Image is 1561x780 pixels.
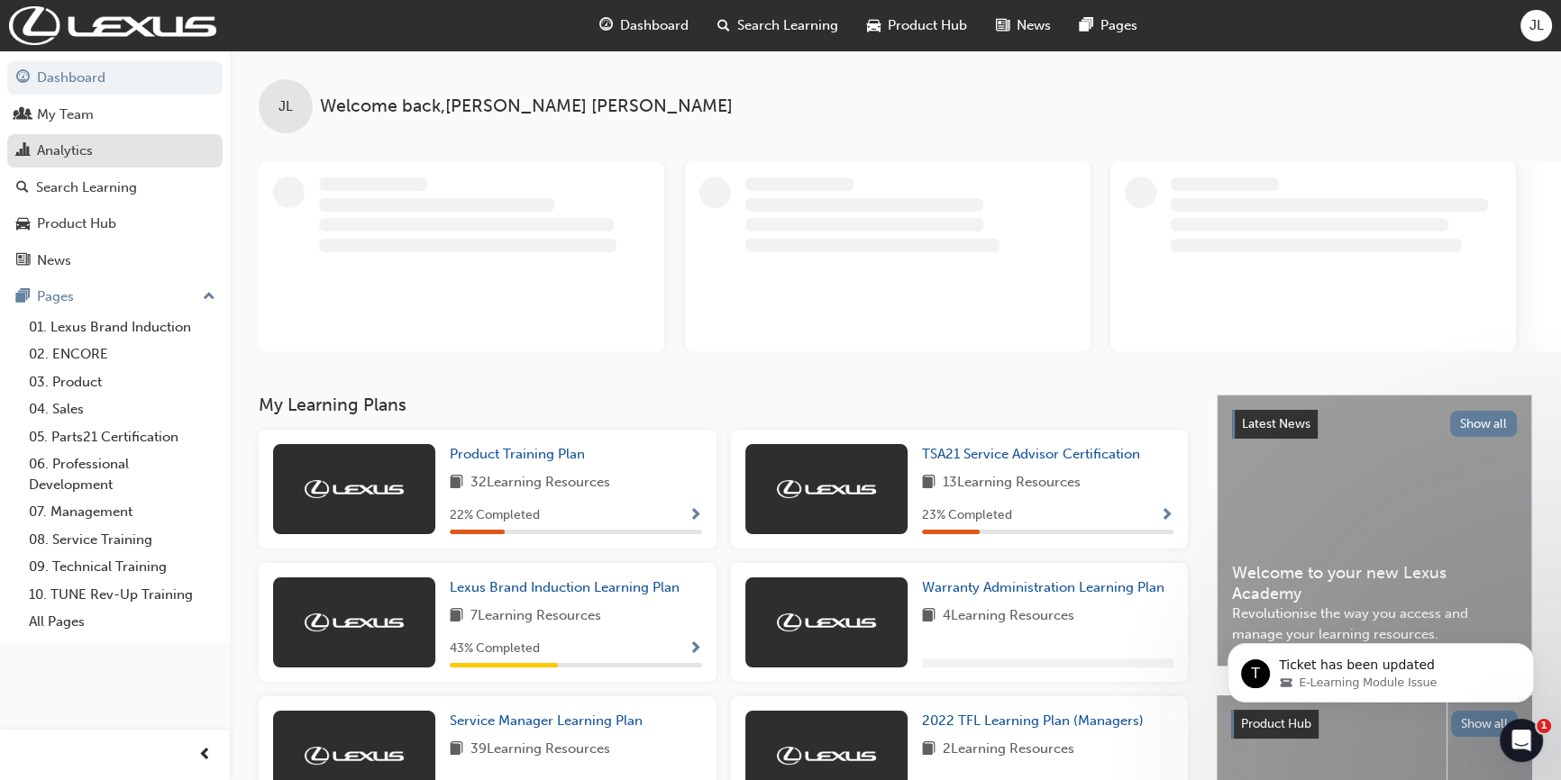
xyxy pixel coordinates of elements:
span: Product Training Plan [450,446,585,462]
button: JL [1520,10,1552,41]
span: pages-icon [1080,14,1093,37]
span: 22 % Completed [450,505,540,526]
a: Latest NewsShow allWelcome to your new Lexus AcademyRevolutionise the way you access and manage y... [1217,395,1532,667]
span: Dashboard [620,15,689,36]
span: News [1017,15,1051,36]
img: Trak [9,6,216,45]
span: news-icon [16,253,30,269]
span: JL [1529,15,1544,36]
span: 39 Learning Resources [470,739,610,761]
a: car-iconProduct Hub [853,7,981,44]
a: Latest NewsShow all [1232,410,1517,439]
a: 09. Technical Training [22,553,223,581]
span: Pages [1100,15,1137,36]
span: people-icon [16,107,30,123]
a: 05. Parts21 Certification [22,423,223,451]
span: book-icon [450,739,463,761]
div: Pages [37,286,74,307]
span: 1 [1537,719,1551,733]
div: Search Learning [36,177,137,198]
span: 43 % Completed [450,639,540,659]
span: guage-icon [599,14,613,37]
a: 08. Service Training [22,526,223,554]
div: News [37,250,71,271]
a: guage-iconDashboard [585,7,703,44]
a: pages-iconPages [1065,7,1152,44]
span: 2022 TFL Learning Plan (Managers) [922,712,1144,729]
button: Show all [1450,411,1518,437]
span: chart-icon [16,143,30,159]
span: prev-icon [198,744,212,766]
a: Service Manager Learning Plan [450,711,650,731]
iframe: Intercom live chat [1500,719,1543,762]
span: news-icon [996,14,1009,37]
a: search-iconSearch Learning [703,7,853,44]
a: 03. Product [22,368,223,396]
a: News [7,244,223,277]
span: up-icon [203,286,215,309]
span: Show Progress [689,508,702,524]
span: Warranty Administration Learning Plan [922,579,1164,595]
button: Show Progress [1160,504,1173,527]
span: 32 Learning Resources [470,472,610,494]
button: DashboardMy TeamAnalyticsSearch LearningProduct HubNews [7,58,223,280]
a: 2022 TFL Learning Plan (Managers) [922,711,1151,731]
span: search-icon [717,14,730,37]
span: book-icon [922,605,936,628]
button: Show Progress [689,638,702,660]
img: Trak [777,613,876,631]
div: My Team [37,104,94,125]
span: Search Learning [737,15,838,36]
span: 23 % Completed [922,505,1012,526]
span: JL [278,96,293,117]
a: Dashboard [7,61,223,95]
img: Trak [777,480,876,498]
span: 7 Learning Resources [470,605,601,628]
span: TSA21 Service Advisor Certification [922,446,1140,462]
span: Product Hub [888,15,967,36]
iframe: Intercom notifications message [1200,605,1561,731]
h3: My Learning Plans [259,395,1188,415]
span: 2 Learning Resources [943,739,1074,761]
img: Trak [305,613,404,631]
a: Product Training Plan [450,444,592,465]
span: car-icon [867,14,881,37]
button: Show Progress [689,504,702,527]
a: Warranty Administration Learning Plan [922,577,1172,598]
a: 01. Lexus Brand Induction [22,313,223,341]
a: All Pages [22,608,223,636]
span: book-icon [922,739,936,761]
span: pages-icon [16,289,30,305]
a: Analytics [7,134,223,168]
div: Analytics [37,141,93,161]
span: Welcome back , [PERSON_NAME] [PERSON_NAME] [320,96,733,117]
a: My Team [7,98,223,132]
a: 04. Sales [22,395,223,423]
button: Pages [7,280,223,313]
span: Revolutionise the way you access and manage your learning resources. [1232,603,1517,644]
span: search-icon [16,180,29,196]
span: 4 Learning Resources [943,605,1074,628]
span: book-icon [450,605,463,628]
span: Lexus Brand Induction Learning Plan [450,579,680,595]
img: Trak [777,747,876,765]
span: Show Progress [689,641,702,658]
a: Search Learning [7,171,223,204]
span: book-icon [450,472,463,494]
div: Product Hub [37,213,116,234]
a: news-iconNews [981,7,1065,44]
span: Latest News [1242,416,1310,431]
img: Trak [305,480,404,498]
a: 06. Professional Development [22,450,223,498]
a: 10. TUNE Rev-Up Training [22,581,223,609]
a: 02. ENCORE [22,340,223,368]
span: 13 Learning Resources [943,472,1081,494]
span: car-icon [16,216,30,232]
a: TSA21 Service Advisor Certification [922,444,1147,465]
a: Lexus Brand Induction Learning Plan [450,577,687,598]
